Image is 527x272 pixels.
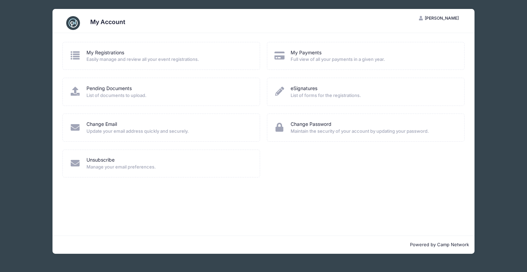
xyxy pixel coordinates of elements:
span: Update your email address quickly and securely. [86,128,251,135]
a: Unsubscribe [86,156,115,164]
span: Maintain the security of your account by updating your password. [291,128,455,135]
span: Manage your email preferences. [86,164,251,171]
span: [PERSON_NAME] [425,15,459,21]
span: List of forms for the registrations. [291,92,455,99]
span: Full view of all your payments in a given year. [291,56,455,63]
a: eSignatures [291,85,317,92]
a: Change Email [86,121,117,128]
h3: My Account [90,18,125,25]
span: List of documents to upload. [86,92,251,99]
a: My Registrations [86,49,124,56]
span: Easily manage and review all your event registrations. [86,56,251,63]
a: Change Password [291,121,331,128]
a: Pending Documents [86,85,132,92]
button: [PERSON_NAME] [413,12,465,24]
p: Powered by Camp Network [58,241,469,248]
img: CampNetwork [66,16,80,30]
a: My Payments [291,49,321,56]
